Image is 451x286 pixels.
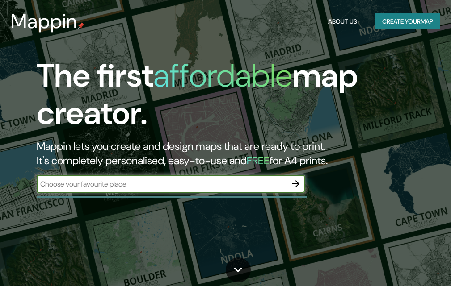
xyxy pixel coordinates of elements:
h2: Mappin lets you create and design maps that are ready to print. It's completely personalised, eas... [37,139,397,168]
h3: Mappin [11,10,77,33]
button: About Us [325,13,361,30]
h5: FREE [247,153,270,167]
img: mappin-pin [77,22,84,29]
button: Create yourmap [375,13,440,30]
input: Choose your favourite place [37,179,287,189]
h1: affordable [153,55,292,96]
h1: The first map creator. [37,57,397,139]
